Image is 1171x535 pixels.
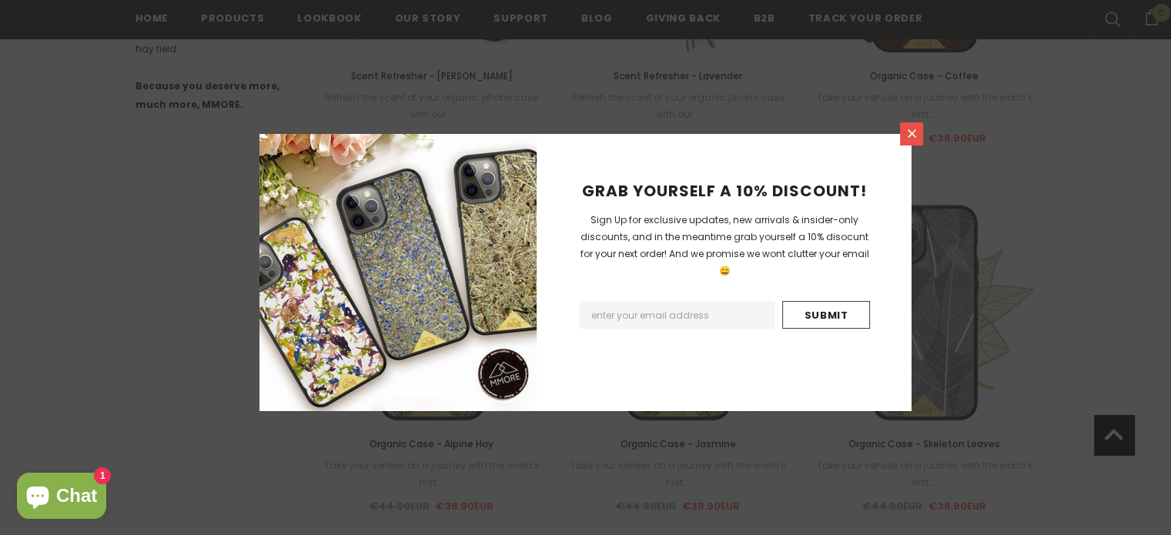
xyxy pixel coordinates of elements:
span: Sign Up for exclusive updates, new arrivals & insider-only discounts, and in the meantime grab yo... [580,213,869,277]
input: Submit [782,301,870,329]
input: Email Address [579,301,775,329]
span: GRAB YOURSELF A 10% DISCOUNT! [582,180,867,202]
inbox-online-store-chat: Shopify online store chat [12,473,111,523]
a: Close [900,122,923,145]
